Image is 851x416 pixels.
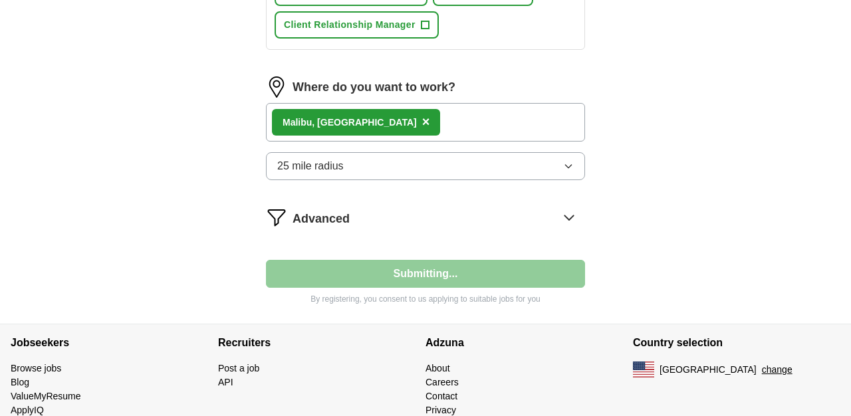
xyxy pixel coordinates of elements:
a: ApplyIQ [11,405,44,415]
div: bu, [GEOGRAPHIC_DATA] [283,116,417,130]
a: About [425,363,450,373]
label: Where do you want to work? [293,78,455,96]
a: Privacy [425,405,456,415]
p: By registering, you consent to us applying to suitable jobs for you [266,293,585,305]
button: × [422,112,430,132]
a: Careers [425,377,459,387]
span: × [422,114,430,129]
button: Client Relationship Manager [275,11,439,39]
a: Post a job [218,363,259,373]
span: 25 mile radius [277,158,344,174]
img: filter [266,207,287,228]
a: Browse jobs [11,363,61,373]
a: Blog [11,377,29,387]
a: ValueMyResume [11,391,81,401]
strong: Mali [283,117,301,128]
a: Contact [425,391,457,401]
span: Advanced [293,210,350,228]
a: API [218,377,233,387]
h4: Country selection [633,324,840,362]
span: Client Relationship Manager [284,18,416,32]
img: US flag [633,362,654,377]
img: location.png [266,76,287,98]
span: [GEOGRAPHIC_DATA] [660,363,757,377]
button: 25 mile radius [266,152,585,180]
button: change [762,363,792,377]
button: Submitting... [266,260,585,288]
